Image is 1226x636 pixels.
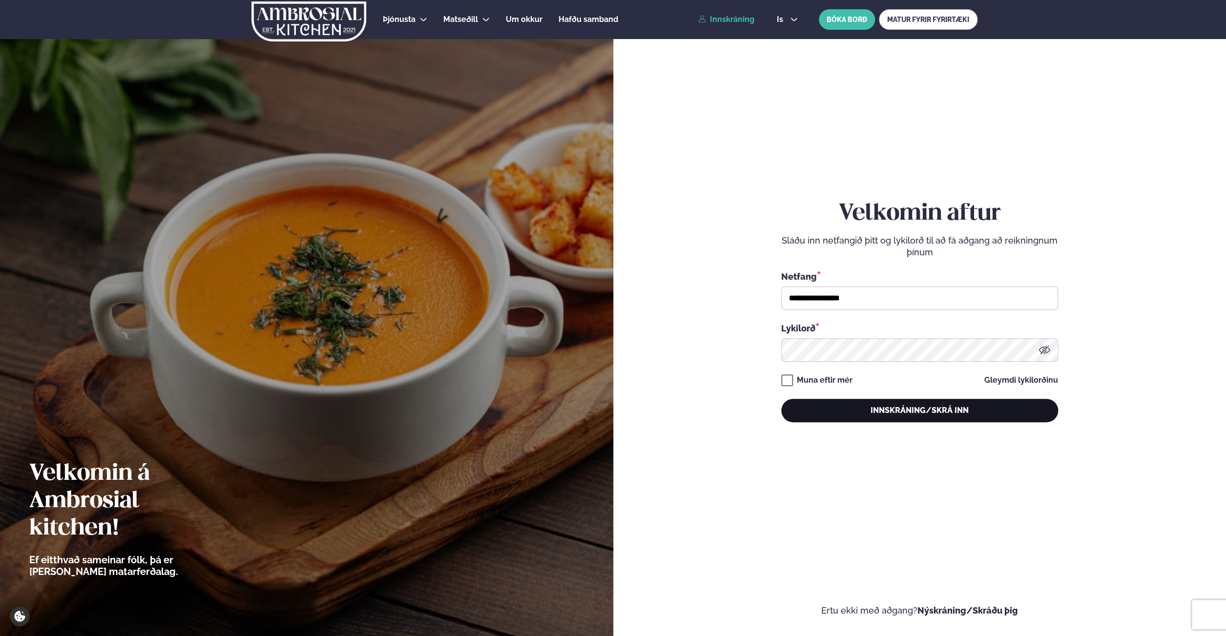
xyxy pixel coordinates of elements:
[781,200,1058,227] h2: Velkomin aftur
[559,14,618,25] a: Hafðu samband
[781,270,1058,283] div: Netfang
[506,14,542,25] a: Um okkur
[443,14,478,25] a: Matseðill
[29,460,232,542] h2: Velkomin á Ambrosial kitchen!
[29,554,232,577] p: Ef eitthvað sameinar fólk, þá er [PERSON_NAME] matarferðalag.
[559,15,618,24] span: Hafðu samband
[777,16,786,23] span: is
[506,15,542,24] span: Um okkur
[250,1,367,41] img: logo
[917,605,1018,615] a: Nýskráning/Skráðu þig
[879,9,977,30] a: MATUR FYRIR FYRIRTÆKI
[819,9,875,30] button: BÓKA BORÐ
[781,399,1058,422] button: Innskráning/Skrá inn
[643,605,1197,616] p: Ertu ekki með aðgang?
[383,14,416,25] a: Þjónusta
[383,15,416,24] span: Þjónusta
[781,322,1058,334] div: Lykilorð
[769,16,806,23] button: is
[698,15,754,24] a: Innskráning
[10,606,30,626] a: Cookie settings
[443,15,478,24] span: Matseðill
[984,376,1058,384] a: Gleymdi lykilorðinu
[781,235,1058,258] p: Sláðu inn netfangið þitt og lykilorð til að fá aðgang að reikningnum þínum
